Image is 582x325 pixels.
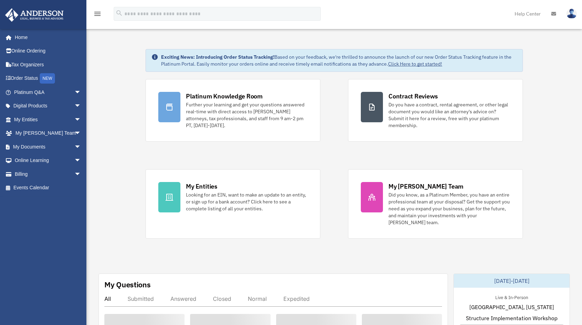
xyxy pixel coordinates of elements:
[5,44,92,58] a: Online Ordering
[74,167,88,181] span: arrow_drop_down
[388,182,463,191] div: My [PERSON_NAME] Team
[213,295,231,302] div: Closed
[388,101,510,129] div: Do you have a contract, rental agreement, or other legal document you would like an attorney's ad...
[348,169,523,239] a: My [PERSON_NAME] Team Did you know, as a Platinum Member, you have an entire professional team at...
[5,154,92,168] a: Online Learningarrow_drop_down
[469,303,554,311] span: [GEOGRAPHIC_DATA], [US_STATE]
[104,295,111,302] div: All
[5,167,92,181] a: Billingarrow_drop_down
[115,9,123,17] i: search
[5,126,92,140] a: My [PERSON_NAME] Teamarrow_drop_down
[5,58,92,71] a: Tax Organizers
[566,9,577,19] img: User Pic
[161,54,517,67] div: Based on your feedback, we're thrilled to announce the launch of our new Order Status Tracking fe...
[5,85,92,99] a: Platinum Q&Aarrow_drop_down
[186,182,217,191] div: My Entities
[74,113,88,127] span: arrow_drop_down
[490,293,534,300] div: Live & In-Person
[145,169,320,239] a: My Entities Looking for an EIN, want to make an update to an entity, or sign up for a bank accoun...
[104,279,151,290] div: My Questions
[388,61,442,67] a: Click Here to get started!
[5,140,92,154] a: My Documentsarrow_drop_down
[93,10,102,18] i: menu
[74,154,88,168] span: arrow_drop_down
[283,295,310,302] div: Expedited
[170,295,196,302] div: Answered
[186,191,308,212] div: Looking for an EIN, want to make an update to an entity, or sign up for a bank account? Click her...
[5,71,92,86] a: Order StatusNEW
[145,79,320,142] a: Platinum Knowledge Room Further your learning and get your questions answered real-time with dire...
[5,113,92,126] a: My Entitiesarrow_drop_down
[3,8,66,22] img: Anderson Advisors Platinum Portal
[93,12,102,18] a: menu
[74,140,88,154] span: arrow_drop_down
[128,295,154,302] div: Submitted
[466,314,557,322] span: Structure Implementation Workshop
[186,101,308,129] div: Further your learning and get your questions answered real-time with direct access to [PERSON_NAM...
[74,85,88,99] span: arrow_drop_down
[186,92,263,101] div: Platinum Knowledge Room
[161,54,274,60] strong: Exciting News: Introducing Order Status Tracking!
[74,99,88,113] span: arrow_drop_down
[5,181,92,195] a: Events Calendar
[5,30,88,44] a: Home
[5,99,92,113] a: Digital Productsarrow_drop_down
[388,92,438,101] div: Contract Reviews
[388,191,510,226] div: Did you know, as a Platinum Member, you have an entire professional team at your disposal? Get th...
[74,126,88,141] span: arrow_drop_down
[348,79,523,142] a: Contract Reviews Do you have a contract, rental agreement, or other legal document you would like...
[248,295,267,302] div: Normal
[40,73,55,84] div: NEW
[454,274,570,288] div: [DATE]-[DATE]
